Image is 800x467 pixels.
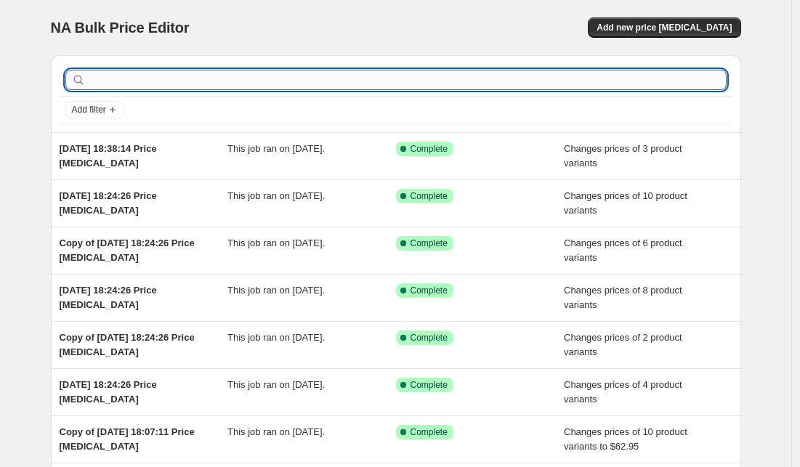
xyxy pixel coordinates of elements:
span: This job ran on [DATE]. [227,426,325,437]
span: Changes prices of 10 product variants [564,190,687,216]
span: [DATE] 18:38:14 Price [MEDICAL_DATA] [60,143,157,168]
span: Add filter [72,104,106,115]
span: Changes prices of 6 product variants [564,237,682,263]
span: Complete [411,332,448,344]
span: [DATE] 18:24:26 Price [MEDICAL_DATA] [60,285,157,310]
span: Complete [411,426,448,438]
button: Add filter [65,101,124,118]
span: Complete [411,285,448,296]
span: [DATE] 18:24:26 Price [MEDICAL_DATA] [60,190,157,216]
span: Add new price [MEDICAL_DATA] [597,22,732,33]
span: Complete [411,379,448,391]
span: [DATE] 18:24:26 Price [MEDICAL_DATA] [60,379,157,405]
span: Changes prices of 8 product variants [564,285,682,310]
span: Changes prices of 3 product variants [564,143,682,168]
span: Changes prices of 4 product variants [564,379,682,405]
span: Complete [411,190,448,202]
span: Copy of [DATE] 18:24:26 Price [MEDICAL_DATA] [60,237,195,263]
span: Changes prices of 10 product variants to $62.95 [564,426,687,452]
span: NA Bulk Price Editor [51,20,190,36]
span: Complete [411,237,448,249]
span: Copy of [DATE] 18:07:11 Price [MEDICAL_DATA] [60,426,195,452]
span: This job ran on [DATE]. [227,143,325,154]
span: Changes prices of 2 product variants [564,332,682,357]
span: This job ran on [DATE]. [227,285,325,296]
span: This job ran on [DATE]. [227,190,325,201]
span: This job ran on [DATE]. [227,379,325,390]
span: This job ran on [DATE]. [227,237,325,248]
span: Complete [411,143,448,155]
span: This job ran on [DATE]. [227,332,325,343]
span: Copy of [DATE] 18:24:26 Price [MEDICAL_DATA] [60,332,195,357]
button: Add new price [MEDICAL_DATA] [588,17,740,38]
